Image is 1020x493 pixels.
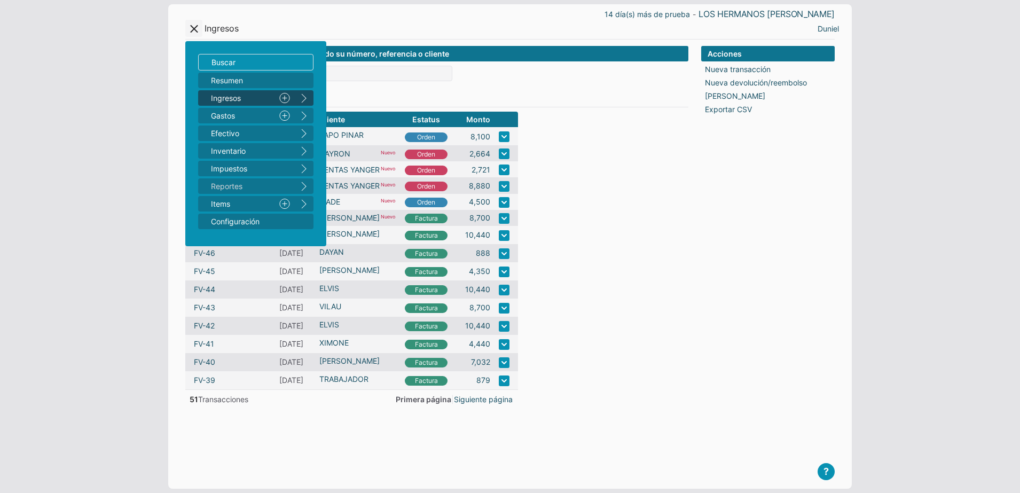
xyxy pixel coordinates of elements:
a: Reportes [198,178,294,194]
span: Ingresos [211,92,271,104]
a: VILAU [319,301,396,312]
i: Factura [405,231,448,240]
a: DAYAN [319,246,396,257]
i: Factura [405,214,448,223]
a: 2,664 [469,148,490,159]
button: right [294,143,313,159]
span: Nuevo [380,164,396,175]
td: [DATE] [275,353,315,371]
button: right [294,178,313,194]
td: [DATE] [275,244,315,262]
i: Orden [405,182,448,191]
a: 2,721 [472,164,490,175]
a: [PERSON_NAME] [319,228,396,239]
a: Nuevo [275,196,294,212]
a: Inventario [198,143,294,159]
td: [DATE] [275,299,315,317]
a: 8,700 [469,302,490,313]
a: 4,500 [469,196,490,207]
button: Menu [185,20,202,37]
i: Orden [405,166,448,175]
button: right [294,196,313,212]
a: Nuevo [275,90,294,106]
a: Resumen [198,73,313,88]
i: Factura [405,358,448,367]
a: 10,440 [465,229,490,240]
a: 10,440 [465,284,490,295]
a: FV-43 [194,302,215,313]
a: 10,440 [465,320,490,331]
span: Nuevo [380,212,396,223]
a: LOS HERMANOS [PERSON_NAME] [699,9,835,20]
span: Gastos [211,110,271,121]
i: Orden [405,198,448,207]
td: [DATE] [275,335,315,353]
a: 14 día(s) más de prueba [605,9,690,20]
span: Inventario [211,145,290,156]
button: right [294,90,313,106]
i: Factura [405,340,448,349]
i: Factura [405,267,448,277]
i: Factura [405,376,448,386]
div: Transacciones [185,394,248,404]
a: [PERSON_NAME] [705,90,765,101]
a: 879 [476,374,490,386]
a: Nuevo [275,108,294,123]
span: Nuevo [380,196,396,207]
i: Factura [405,285,448,295]
a: Items [198,196,275,212]
span: Nuevo [380,148,396,159]
a: 8,880 [469,180,490,191]
div: | [396,394,518,404]
span: Configuración [211,216,290,227]
td: [DATE] [275,280,315,299]
a: Configuración [198,214,313,229]
a: [PERSON_NAME] [319,264,396,276]
a: TRABAJADOR [319,373,396,385]
th: Estatus [401,112,452,127]
a: 8,700 [469,212,490,223]
i: Factura [405,303,448,313]
i: Factura [405,322,448,331]
a: 7,032 [471,356,490,367]
span: Efectivo [211,128,290,139]
th: Cliente [315,112,401,127]
a: Impuestos [198,161,294,176]
i: Orden [405,132,448,142]
a: 888 [476,247,490,259]
span: Primera página [396,395,451,404]
td: [DATE] [275,262,315,280]
i: Factura [405,249,448,259]
a: [PERSON_NAME] [319,355,396,366]
a: PAPO PINAR [319,129,396,140]
span: Resumen [211,75,290,86]
td: [DATE] [275,371,315,390]
a: Duniel Macias [818,23,839,34]
a: VENTAS YANGER [319,180,380,191]
button: right [294,108,313,123]
span: Items [211,198,271,209]
a: FV-40 [194,356,215,367]
i: Orden [405,150,448,159]
a: Siguiente página [454,394,513,405]
div: Encuentra una transacción ingresando su número, referencia o cliente [185,46,688,61]
a: 4,440 [469,338,490,349]
a: FV-41 [194,338,214,349]
button: right [294,126,313,141]
th: Monto [452,112,495,127]
input: Buscar [198,54,313,71]
div: Acciones [701,46,835,61]
a: Ingresos [198,90,275,106]
a: Gastos [198,108,275,123]
span: Impuestos [211,163,290,174]
button: ? [818,463,835,480]
a: VENTAS YANGER [319,164,380,175]
a: FV-39 [194,374,215,386]
a: DAYRON [319,148,350,159]
a: FV-46 [194,247,215,259]
button: right [294,161,313,176]
a: Efectivo [198,126,294,141]
a: MADE [319,196,340,207]
a: 8,100 [470,131,490,142]
a: XIMONE [319,337,396,348]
